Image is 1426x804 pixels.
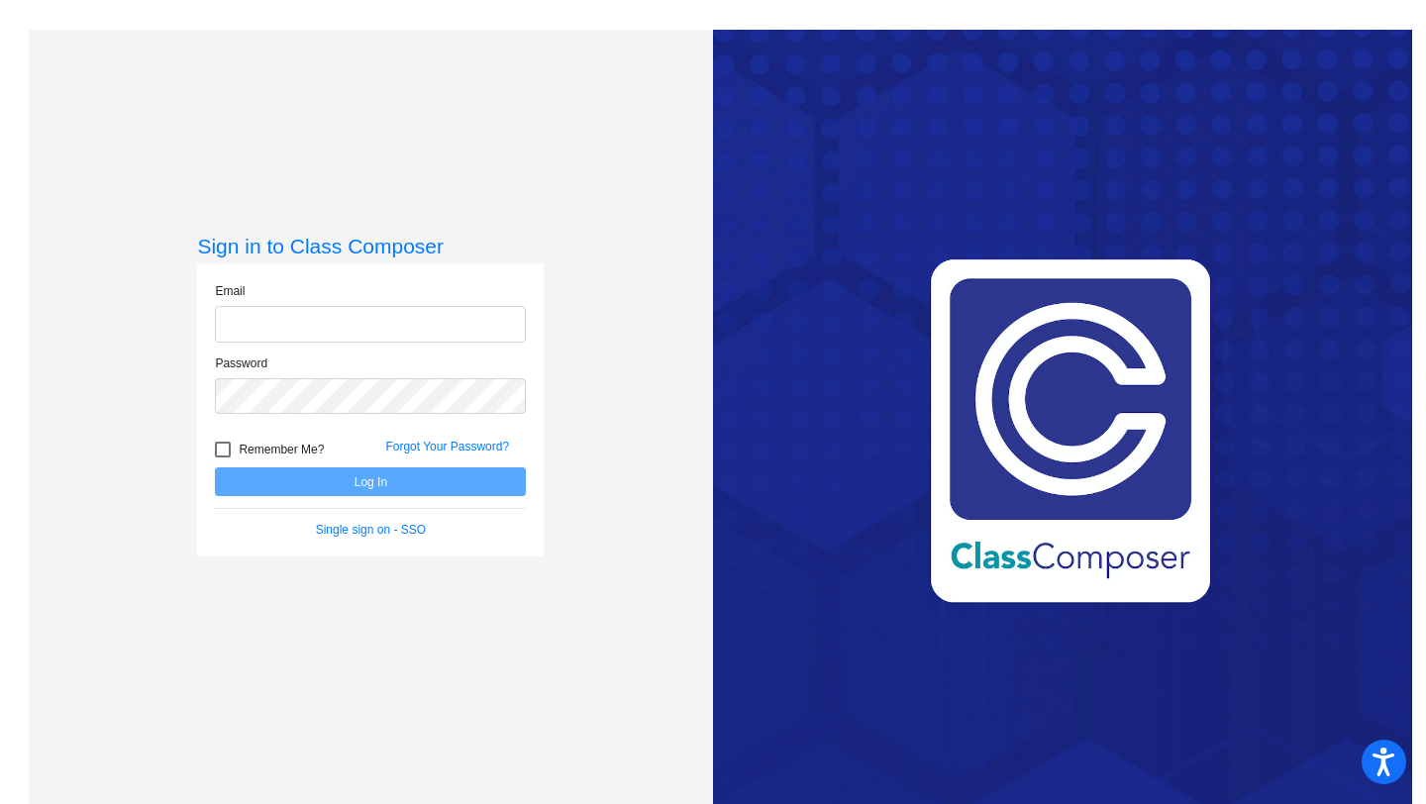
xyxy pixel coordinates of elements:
label: Email [215,282,245,300]
a: Forgot Your Password? [385,440,509,453]
a: Single sign on - SSO [316,523,426,537]
span: Remember Me? [239,438,324,461]
button: Log In [215,467,526,496]
h3: Sign in to Class Composer [197,234,544,258]
label: Password [215,354,267,372]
